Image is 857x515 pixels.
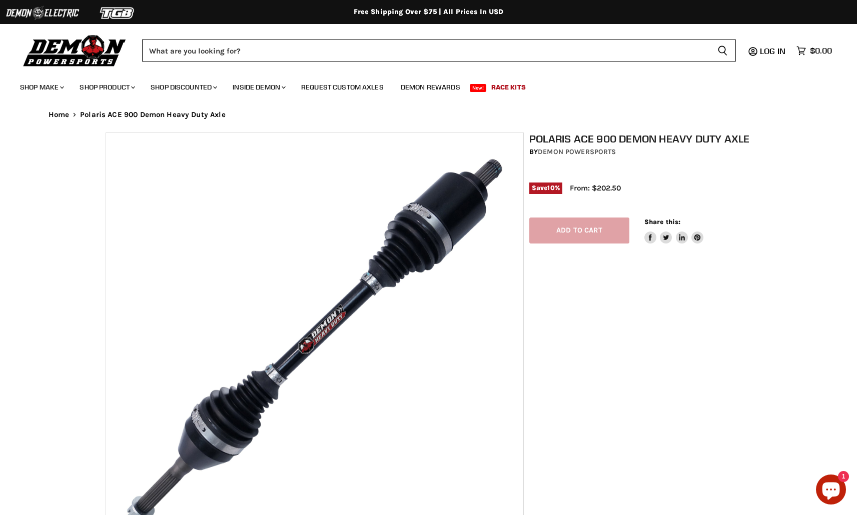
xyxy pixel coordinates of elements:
a: Inside Demon [225,77,292,97]
img: TGB Logo 2 [80,3,155,22]
a: Request Custom Axles [294,77,391,97]
form: Product [142,39,736,62]
a: Home [49,110,70,119]
aside: Share this: [644,217,704,244]
span: New! [470,84,487,92]
inbox-online-store-chat: Shopify online store chat [813,474,849,507]
input: Search [142,39,709,62]
span: Log in [760,46,785,56]
div: Free Shipping Over $75 | All Prices In USD [29,7,829,16]
nav: Breadcrumbs [29,110,829,119]
a: Shop Make [13,77,70,97]
span: $0.00 [810,46,832,55]
img: Demon Electric Logo 2 [5,3,80,22]
span: Share this: [644,218,680,225]
button: Search [709,39,736,62]
a: Shop Product [72,77,141,97]
span: 10 [547,184,554,191]
a: Shop Discounted [143,77,223,97]
img: Demon Powersports [20,32,130,68]
div: by [529,146,757,157]
a: Race Kits [484,77,533,97]
a: Demon Powersports [538,147,616,156]
span: Polaris ACE 900 Demon Heavy Duty Axle [80,110,226,119]
a: Demon Rewards [393,77,468,97]
ul: Main menu [13,73,829,97]
a: $0.00 [791,43,837,58]
span: From: $202.50 [570,183,621,192]
span: Save % [529,182,562,193]
h1: Polaris ACE 900 Demon Heavy Duty Axle [529,132,757,145]
a: Log in [755,46,791,55]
